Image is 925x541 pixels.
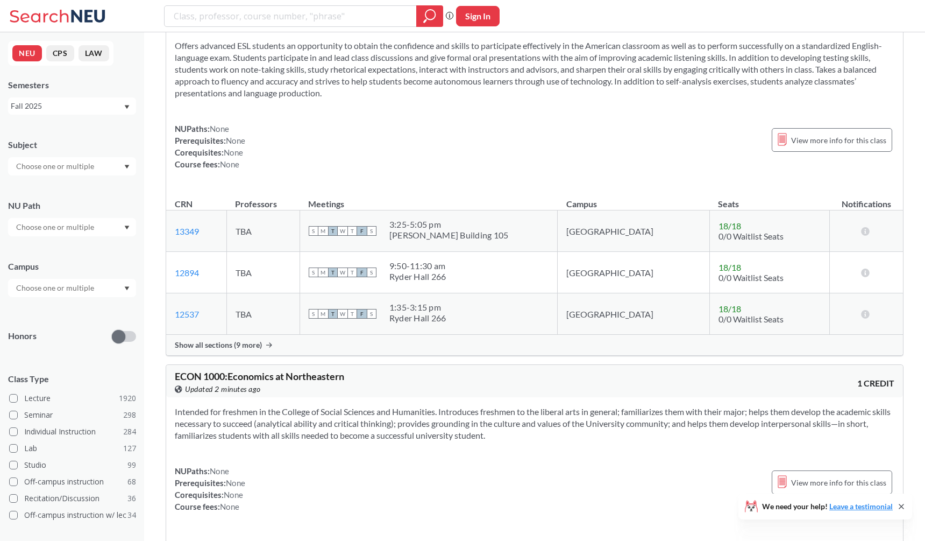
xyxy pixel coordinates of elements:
span: T [347,226,357,236]
span: None [220,159,239,169]
span: 18 / 18 [718,262,741,272]
span: None [210,466,229,476]
svg: magnifying glass [423,9,436,24]
span: View more info for this class [791,476,886,489]
th: Professors [226,187,300,210]
span: ECON 1000 : Economics at Northeastern [175,370,344,382]
input: Choose one or multiple [11,282,101,294]
section: Offers advanced ESL students an opportunity to obtain the confidence and skills to participate ef... [175,40,894,99]
div: magnifying glass [416,5,443,27]
div: [PERSON_NAME] Building 105 [389,230,509,241]
span: S [309,268,318,277]
svg: Dropdown arrow [124,286,130,291]
div: Campus [8,261,136,272]
span: 0/0 Waitlist Seats [718,272,784,283]
span: Show all sections (9 more) [175,340,262,350]
a: Leave a testimonial [829,502,893,511]
span: S [309,309,318,319]
span: W [338,226,347,236]
span: F [357,309,367,319]
label: Off-campus instruction [9,475,136,489]
div: CRN [175,198,193,210]
div: Show all sections (9 more) [166,335,903,355]
div: Ryder Hall 266 [389,271,446,282]
span: 0/0 Waitlist Seats [718,314,784,324]
span: S [367,226,376,236]
div: NUPaths: Prerequisites: Corequisites: Course fees: [175,123,245,170]
span: S [367,309,376,319]
input: Choose one or multiple [11,160,101,173]
span: 284 [123,426,136,438]
div: Subject [8,139,136,151]
span: None [210,124,229,134]
a: 12894 [175,268,199,278]
div: Dropdown arrow [8,157,136,175]
input: Choose one or multiple [11,221,101,234]
span: 18 / 18 [718,304,741,314]
span: S [367,268,376,277]
svg: Dropdown arrow [124,226,130,230]
div: Ryder Hall 266 [389,313,446,324]
label: Off-campus instruction w/ lec [9,508,136,522]
span: 68 [127,476,136,488]
td: TBA [226,210,300,252]
button: Sign In [456,6,500,26]
span: None [224,490,243,500]
span: M [318,309,328,319]
td: [GEOGRAPHIC_DATA] [558,293,709,335]
div: Dropdown arrow [8,218,136,236]
span: 18 / 18 [718,221,741,231]
span: 1920 [119,392,136,404]
svg: Dropdown arrow [124,165,130,169]
div: Fall 2025Dropdown arrow [8,97,136,115]
input: Class, professor, course number, "phrase" [173,7,409,25]
span: 1 CREDIT [857,377,894,389]
label: Lab [9,441,136,455]
span: M [318,268,328,277]
span: Class Type [8,373,136,385]
span: None [220,502,239,511]
span: View more info for this class [791,134,886,147]
label: Seminar [9,408,136,422]
div: NUPaths: Prerequisites: Corequisites: Course fees: [175,465,245,512]
span: T [328,226,338,236]
th: Seats [709,187,829,210]
a: 12537 [175,309,199,319]
span: 36 [127,493,136,504]
div: 9:50 - 11:30 am [389,261,446,271]
span: None [224,147,243,157]
span: Updated 2 minutes ago [185,383,261,395]
span: We need your help! [762,503,893,510]
div: Fall 2025 [11,100,123,112]
p: Honors [8,330,37,342]
label: Studio [9,458,136,472]
span: M [318,226,328,236]
button: NEU [12,45,42,61]
th: Notifications [829,187,903,210]
span: F [357,226,367,236]
span: T [347,268,357,277]
label: Lecture [9,391,136,405]
td: TBA [226,293,300,335]
div: Semesters [8,79,136,91]
span: 34 [127,509,136,521]
span: T [328,309,338,319]
a: 13349 [175,226,199,236]
span: 298 [123,409,136,421]
span: 0/0 Waitlist Seats [718,231,784,241]
span: 127 [123,442,136,454]
span: T [347,309,357,319]
span: W [338,309,347,319]
span: None [226,478,245,488]
div: Dropdown arrow [8,279,136,297]
td: [GEOGRAPHIC_DATA] [558,210,709,252]
th: Meetings [300,187,558,210]
span: None [226,136,245,145]
button: LAW [79,45,109,61]
span: T [328,268,338,277]
label: Individual Instruction [9,425,136,439]
span: 99 [127,459,136,471]
button: CPS [46,45,74,61]
section: Intended for freshmen in the College of Social Sciences and Humanities. Introduces freshmen to th... [175,406,894,441]
label: Recitation/Discussion [9,491,136,505]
